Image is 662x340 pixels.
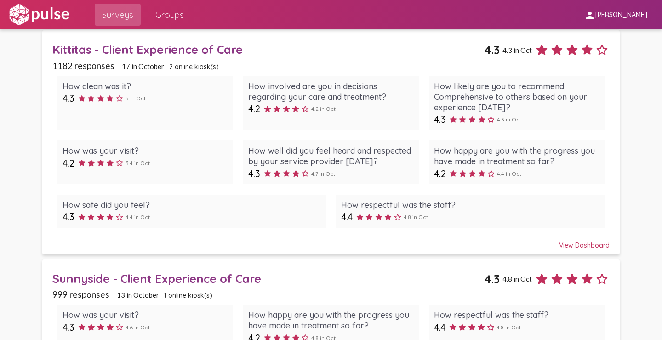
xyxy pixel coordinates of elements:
[248,81,414,102] div: How involved are you in decisions regarding your care and treatment?
[42,30,620,254] a: Kittitas - Client Experience of Care4.34.3 in Oct1182 responses17 in October2 online kiosk(s)How ...
[497,116,521,123] span: 4.3 in Oct
[434,310,599,320] div: How respectful was the staff?
[434,81,599,113] div: How likely are you to recommend Comprehensive to others based on your experience [DATE]?
[169,63,219,71] span: 2 online kiosk(s)
[7,3,71,26] img: white-logo.svg
[502,275,532,283] span: 4.8 in Oct
[248,103,260,115] span: 4.2
[126,95,146,102] span: 5 in Oct
[497,170,521,177] span: 4.4 in Oct
[63,211,74,223] span: 4.3
[63,322,74,333] span: 4.3
[126,324,150,331] span: 4.6 in Oct
[52,289,109,300] span: 999 responses
[595,11,647,19] span: [PERSON_NAME]
[63,145,228,156] div: How was your visit?
[248,145,414,167] div: How well did you feel heard and respected by your service provider [DATE]?
[52,60,114,71] span: 1182 responses
[496,324,521,331] span: 4.8 in Oct
[341,211,353,223] span: 4.4
[148,4,191,26] a: Groups
[311,170,335,177] span: 4.7 in Oct
[117,291,159,299] span: 13 in October
[164,291,212,300] span: 1 online kiosk(s)
[122,62,164,70] span: 17 in October
[52,233,610,249] div: View Dashboard
[404,213,428,220] span: 4.8 in Oct
[52,42,484,57] div: Kittitas - Client Experience of Care
[63,310,228,320] div: How was your visit?
[126,213,150,220] span: 4.4 in Oct
[577,6,655,23] button: [PERSON_NAME]
[63,92,74,104] span: 4.3
[63,157,74,169] span: 4.2
[434,114,446,125] span: 4.3
[484,272,500,286] span: 4.3
[102,6,133,23] span: Surveys
[126,160,150,167] span: 3.4 in Oct
[434,322,445,333] span: 4.4
[502,46,532,54] span: 4.3 in Oct
[341,200,599,210] div: How respectful was the staff?
[584,10,595,21] mat-icon: person
[63,81,228,92] div: How clean was it?
[484,43,500,57] span: 4.3
[311,105,336,112] span: 4.2 in Oct
[63,200,321,210] div: How safe did you feel?
[248,168,260,179] span: 4.3
[95,4,141,26] a: Surveys
[155,6,184,23] span: Groups
[434,145,599,167] div: How happy are you with the progress you have made in treatment so far?
[52,271,484,286] div: Sunnyside - Client Experience of Care
[248,310,414,331] div: How happy are you with the progress you have made in treatment so far?
[434,168,446,179] span: 4.2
